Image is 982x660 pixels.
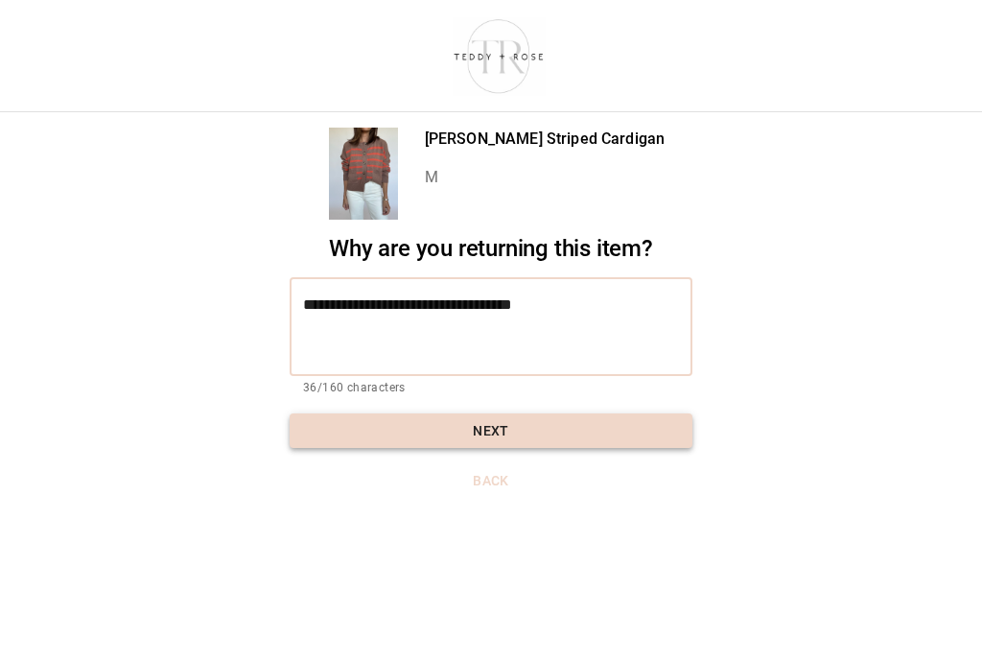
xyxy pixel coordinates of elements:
[303,379,679,398] p: 36/160 characters
[290,413,692,449] button: Next
[445,14,553,97] img: shop-teddyrose.myshopify.com-d93983e8-e25b-478f-b32e-9430bef33fdd
[425,128,666,151] p: [PERSON_NAME] Striped Cardigan
[290,235,692,263] h2: Why are you returning this item?
[290,463,692,499] button: Back
[425,166,666,189] p: M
